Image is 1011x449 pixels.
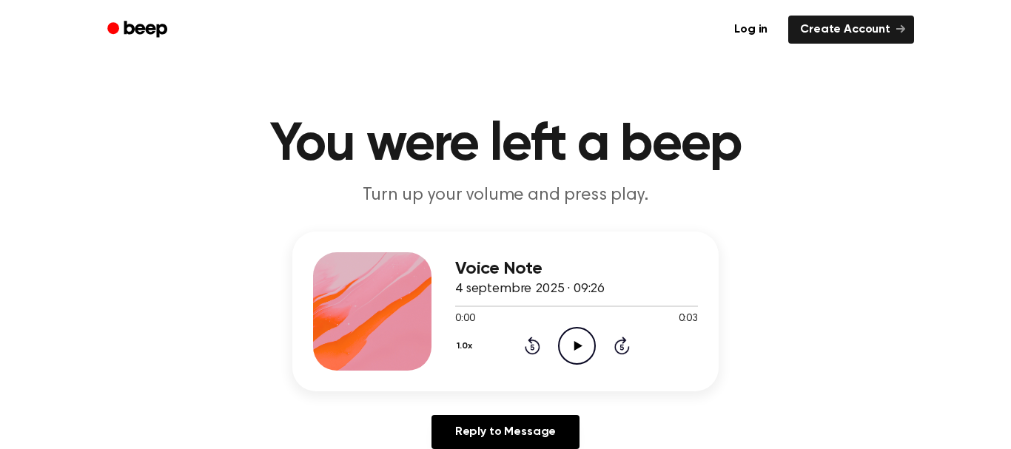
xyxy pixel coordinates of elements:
a: Reply to Message [431,415,580,449]
span: 0:03 [679,311,698,327]
span: 4 septembre 2025 · 09:26 [455,283,605,296]
p: Turn up your volume and press play. [221,183,790,208]
h3: Voice Note [455,259,698,279]
span: 0:00 [455,311,474,327]
h1: You were left a beep [127,118,884,172]
a: Log in [722,16,779,44]
button: 1.0x [455,334,478,359]
a: Beep [97,16,181,44]
a: Create Account [788,16,914,44]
